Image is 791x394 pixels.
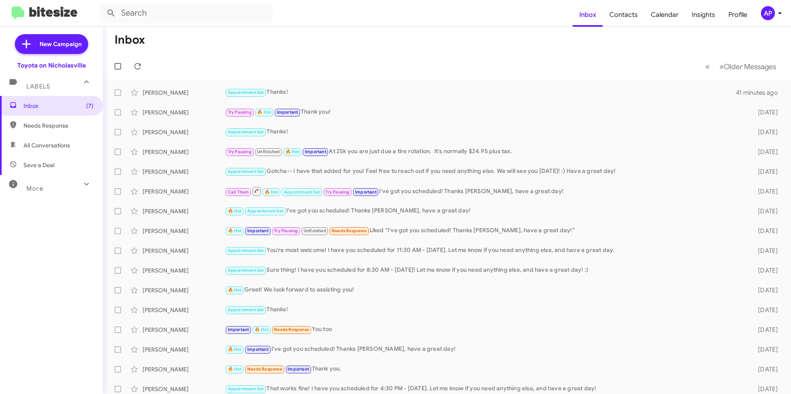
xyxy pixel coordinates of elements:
[228,287,242,293] span: 🔥 Hot
[714,58,781,75] button: Next
[40,40,82,48] span: New Campaign
[228,228,242,233] span: 🔥 Hot
[745,365,784,373] div: [DATE]
[247,347,269,352] span: Important
[143,286,225,294] div: [PERSON_NAME]
[23,141,70,149] span: All Conversations
[143,187,225,196] div: [PERSON_NAME]
[26,83,50,90] span: Labels
[26,185,43,192] span: More
[225,167,745,176] div: Gotcha-- I have that added for you! Feel free to reach out if you need anything else. We will see...
[573,3,603,27] a: Inbox
[228,129,264,135] span: Appointment Set
[286,149,300,154] span: 🔥 Hot
[745,345,784,354] div: [DATE]
[225,345,745,354] div: I've got you scheduled! Thanks [PERSON_NAME], have a great day!
[719,61,724,72] span: »
[143,385,225,393] div: [PERSON_NAME]
[115,33,145,47] h1: Inbox
[143,266,225,275] div: [PERSON_NAME]
[143,247,225,255] div: [PERSON_NAME]
[745,128,784,136] div: [DATE]
[228,327,249,332] span: Important
[23,161,54,169] span: Save a Deal
[86,102,94,110] span: (7)
[255,327,269,332] span: 🔥 Hot
[700,58,715,75] button: Previous
[143,207,225,215] div: [PERSON_NAME]
[745,108,784,117] div: [DATE]
[325,189,349,195] span: Try Pausing
[225,325,745,334] div: You too
[143,326,225,334] div: [PERSON_NAME]
[143,306,225,314] div: [PERSON_NAME]
[288,366,309,372] span: Important
[228,208,242,214] span: 🔥 Hot
[143,365,225,373] div: [PERSON_NAME]
[23,102,94,110] span: Inbox
[225,88,736,97] div: Thanks!
[225,186,745,196] div: I've got you scheduled! Thanks [PERSON_NAME], have a great day!
[225,266,745,275] div: Sure thing! I have you scheduled for 8:30 AM - [DATE]! Let me know if you need anything else, and...
[143,108,225,117] div: [PERSON_NAME]
[257,149,280,154] span: Unfinished
[304,228,326,233] span: Unfinished
[603,3,644,27] a: Contacts
[225,384,745,394] div: That works fine! I have you scheduled for 4:30 PM - [DATE]. Let me know if you need anything else...
[228,149,252,154] span: Try Pausing
[305,149,326,154] span: Important
[705,61,710,72] span: «
[228,90,264,95] span: Appointment Set
[247,366,282,372] span: Needs Response
[15,34,88,54] a: New Campaign
[745,326,784,334] div: [DATE]
[225,127,745,137] div: Thanks!
[225,206,745,216] div: I've got you scheduled! Thanks [PERSON_NAME], have a great day!
[143,89,225,97] div: [PERSON_NAME]
[228,110,252,115] span: Try Pausing
[332,228,367,233] span: Needs Response
[745,227,784,235] div: [DATE]
[745,385,784,393] div: [DATE]
[745,306,784,314] div: [DATE]
[644,3,685,27] a: Calendar
[761,6,775,20] div: AP
[225,246,745,255] div: You're most welcome! I have you scheduled for 11:30 AM - [DATE]. Let me know if you need anything...
[701,58,781,75] nav: Page navigation example
[228,189,249,195] span: Call Them
[277,110,298,115] span: Important
[274,327,309,332] span: Needs Response
[143,168,225,176] div: [PERSON_NAME]
[284,189,320,195] span: Appointment Set
[225,305,745,315] div: Thanks!
[228,248,264,253] span: Appointment Set
[23,121,94,130] span: Needs Response
[745,187,784,196] div: [DATE]
[745,266,784,275] div: [DATE]
[228,169,264,174] span: Appointment Set
[228,268,264,273] span: Appointment Set
[17,61,86,70] div: Toyota on Nicholasville
[257,110,271,115] span: 🔥 Hot
[100,3,273,23] input: Search
[247,228,269,233] span: Important
[685,3,722,27] a: Insights
[274,228,298,233] span: Try Pausing
[143,148,225,156] div: [PERSON_NAME]
[247,208,283,214] span: Appointment Set
[745,148,784,156] div: [DATE]
[225,364,745,374] div: Thank you.
[722,3,754,27] a: Profile
[225,285,745,295] div: Great! We look forward to assisting you!
[264,189,278,195] span: 🔥 Hot
[745,168,784,176] div: [DATE]
[143,345,225,354] div: [PERSON_NAME]
[724,62,776,71] span: Older Messages
[143,128,225,136] div: [PERSON_NAME]
[228,386,264,392] span: Appointment Set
